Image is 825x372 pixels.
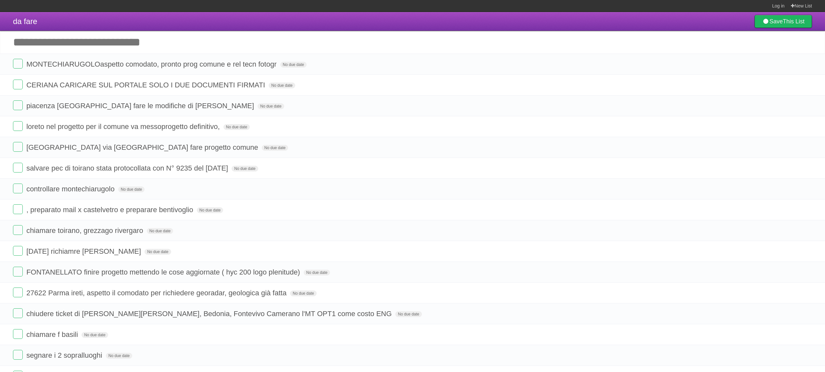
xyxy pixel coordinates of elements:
label: Done [13,329,23,339]
span: loreto nel progetto per il comune va messoprogetto definitivo, [26,122,222,131]
span: No due date [232,166,258,172]
span: No due date [395,311,422,317]
span: No due date [223,124,250,130]
label: Done [13,246,23,256]
span: piacenza [GEOGRAPHIC_DATA] fare le modifiche di [PERSON_NAME] [26,102,256,110]
span: No due date [304,270,330,276]
span: No due date [258,103,284,109]
label: Done [13,59,23,69]
label: Done [13,163,23,173]
label: Done [13,184,23,193]
label: Done [13,225,23,235]
label: Done [13,204,23,214]
a: SaveThis List [755,15,812,28]
span: No due date [280,62,307,68]
span: MONTECHIARUGOLOaspetto comodato, pronto prog comune e rel tecn fotogr [26,60,278,68]
label: Done [13,288,23,297]
label: Done [13,350,23,360]
span: No due date [118,186,145,192]
label: Done [13,142,23,152]
span: segnare i 2 sopralluoghi [26,351,104,359]
span: [GEOGRAPHIC_DATA] via [GEOGRAPHIC_DATA] fare progetto comune [26,143,260,151]
span: No due date [197,207,223,213]
b: This List [783,18,805,25]
span: chiamare f basili [26,330,80,339]
span: chiamare toirano, grezzago rivergaro [26,226,145,235]
span: CERIANA CARICARE SUL PORTALE SOLO I DUE DOCUMENTI FIRMATI [26,81,267,89]
span: No due date [269,83,295,88]
span: No due date [290,290,316,296]
span: No due date [82,332,108,338]
span: da fare [13,17,37,26]
label: Done [13,80,23,89]
span: No due date [145,249,171,255]
span: 27622 Parma ireti, aspetto il comodato per richiedere georadar, geologica già fatta [26,289,288,297]
label: Done [13,267,23,276]
span: No due date [262,145,288,151]
span: No due date [147,228,173,234]
span: salvare pec di toirano stata protocollata con N° 9235 del [DATE] [26,164,230,172]
span: [DATE] richiamre [PERSON_NAME] [26,247,143,255]
span: , preparato mail x castelvetro e preparare bentivoglio [26,206,195,214]
span: controllare montechiarugolo [26,185,116,193]
label: Done [13,100,23,110]
span: FONTANELLATO finire progetto mettendo le cose aggiornate ( hyc 200 logo plenitude) [26,268,302,276]
label: Done [13,308,23,318]
span: chiudere ticket di [PERSON_NAME][PERSON_NAME], Bedonia, Fontevivo Camerano l'MT OPT1 come costo ENG [26,310,393,318]
label: Done [13,121,23,131]
span: No due date [106,353,132,359]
